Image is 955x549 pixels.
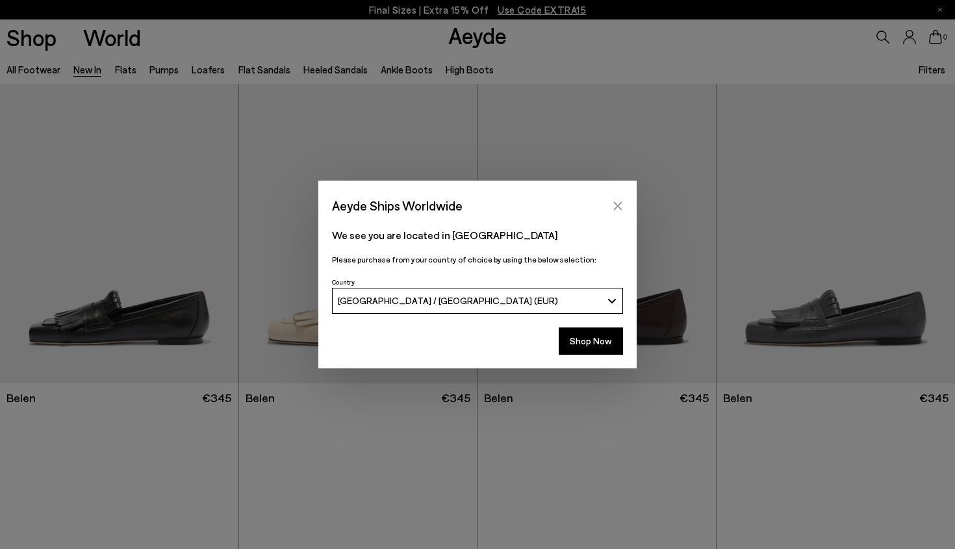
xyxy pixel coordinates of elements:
span: [GEOGRAPHIC_DATA] / [GEOGRAPHIC_DATA] (EUR) [338,295,558,306]
span: Aeyde Ships Worldwide [332,194,463,217]
button: Close [608,196,628,216]
span: Country [332,278,355,286]
button: Shop Now [559,327,623,355]
p: Please purchase from your country of choice by using the below selection: [332,253,623,266]
p: We see you are located in [GEOGRAPHIC_DATA] [332,227,623,243]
